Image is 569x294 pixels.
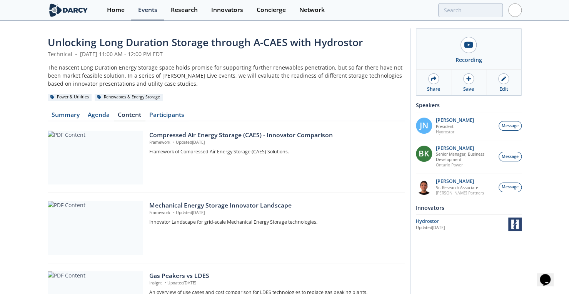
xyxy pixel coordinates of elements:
[211,7,243,13] div: Innovators
[149,131,399,140] div: Compressed Air Energy Storage (CAES) - Innovator Comparison
[499,121,522,131] button: Message
[74,50,78,58] span: •
[145,112,189,121] a: Participants
[299,7,325,13] div: Network
[499,152,522,161] button: Message
[463,86,474,93] div: Save
[163,280,167,286] span: •
[95,94,163,101] div: Renewables & Energy Storage
[436,129,474,135] p: Hydrostor
[172,140,176,145] span: •
[537,263,561,286] iframe: chat widget
[486,70,521,95] a: Edit
[48,50,405,58] div: Technical [DATE] 11:00 AM - 12:00 PM EDT
[48,112,84,121] a: Summary
[171,7,198,13] div: Research
[416,29,521,69] a: Recording
[416,225,508,231] div: Updated [DATE]
[149,219,399,226] p: Innovator Landscape for grid-scale Mechanical Energy Storage technologies.
[416,201,522,214] div: Innovators
[138,7,157,13] div: Events
[502,184,519,190] span: Message
[436,162,494,168] p: Ontario Power
[149,210,399,216] p: Framework Updated [DATE]
[508,3,522,17] img: Profile
[416,146,432,162] div: BK
[172,210,176,215] span: •
[48,94,92,101] div: Power & Utilities
[149,148,399,155] p: Framework of Compressed Air Energy Storage (CAES) Solutions.
[48,131,405,184] a: PDF Content Compressed Air Energy Storage (CAES) - Innovator Comparison Framework •Updated[DATE] ...
[456,56,482,64] div: Recording
[427,86,440,93] div: Share
[436,146,494,151] p: [PERSON_NAME]
[84,112,114,121] a: Agenda
[416,118,432,134] div: JN
[436,179,484,184] p: [PERSON_NAME]
[257,7,286,13] div: Concierge
[416,218,522,231] a: Hydrostor Updated[DATE] Hydrostor
[416,218,508,225] div: Hydrostor
[48,35,363,49] span: Unlocking Long Duration Storage through A-CAES with Hydrostor
[416,179,432,195] img: 26c34c91-05b5-44cd-9eb8-fbe8adb38672
[436,124,474,129] p: President
[149,140,399,146] p: Framework Updated [DATE]
[436,185,484,190] p: Sr. Research Associate
[48,201,405,255] a: PDF Content Mechanical Energy Storage Innovator Landscape Framework •Updated[DATE] Innovator Land...
[149,201,399,210] div: Mechanical Energy Storage Innovator Landscape
[416,98,522,112] div: Speakers
[149,280,399,286] p: Insight Updated [DATE]
[499,86,508,93] div: Edit
[436,151,494,162] p: Senior Manager, Business Development
[438,3,503,17] input: Advanced Search
[436,190,484,196] p: [PERSON_NAME] Partners
[499,183,522,192] button: Message
[502,123,519,129] span: Message
[107,7,125,13] div: Home
[502,154,519,160] span: Message
[48,63,405,88] div: The nascent Long Duration Energy Storage space holds promise for supporting further renewables pe...
[114,112,145,121] a: Content
[508,218,522,231] img: Hydrostor
[436,118,474,123] p: [PERSON_NAME]
[48,3,90,17] img: logo-wide.svg
[149,271,399,281] div: Gas Peakers vs LDES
